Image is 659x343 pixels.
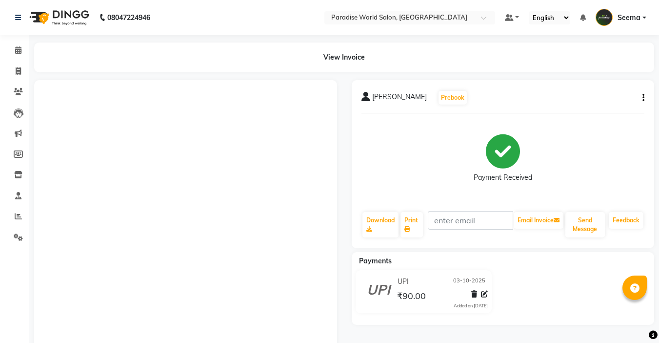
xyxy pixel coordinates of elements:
[596,9,613,26] img: Seema
[565,212,605,237] button: Send Message
[439,91,467,105] button: Prebook
[398,277,409,287] span: UPI
[618,304,649,333] iframe: chat widget
[25,4,92,31] img: logo
[454,302,488,309] div: Added on [DATE]
[618,13,640,23] span: Seema
[514,212,563,229] button: Email Invoice
[372,92,427,106] span: [PERSON_NAME]
[362,212,399,237] a: Download
[34,43,654,72] div: View Invoice
[453,277,485,287] span: 03-10-2025
[474,172,532,183] div: Payment Received
[609,212,643,229] a: Feedback
[400,212,423,237] a: Print
[397,290,426,304] span: ₹90.00
[428,211,513,230] input: enter email
[107,4,150,31] b: 08047224946
[359,257,392,265] span: Payments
